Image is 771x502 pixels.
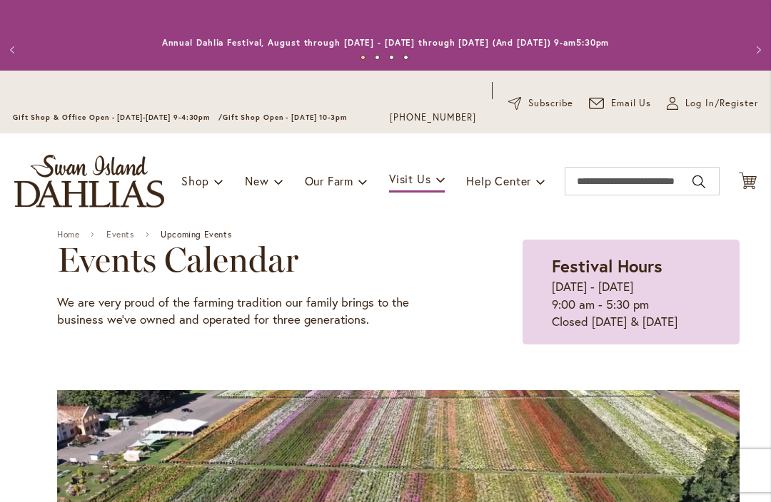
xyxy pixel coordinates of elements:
a: Annual Dahlia Festival, August through [DATE] - [DATE] through [DATE] (And [DATE]) 9-am5:30pm [162,37,610,48]
span: Log In/Register [685,96,758,111]
p: We are very proud of the farming tradition our family brings to the business we've owned and oper... [57,294,451,329]
button: 4 of 4 [403,55,408,60]
p: [DATE] - [DATE] 9:00 am - 5:30 pm Closed [DATE] & [DATE] [552,278,710,330]
iframe: Launch Accessibility Center [11,451,51,491]
span: Gift Shop Open - [DATE] 10-3pm [223,113,347,122]
a: Subscribe [508,96,573,111]
span: Email Us [611,96,652,111]
a: Email Us [589,96,652,111]
button: 3 of 4 [389,55,394,60]
span: Gift Shop & Office Open - [DATE]-[DATE] 9-4:30pm / [13,113,223,122]
a: Home [57,230,79,240]
button: Next [742,36,771,64]
span: New [245,173,268,188]
span: Subscribe [528,96,573,111]
a: store logo [14,155,164,208]
a: Events [106,230,134,240]
span: Shop [181,173,209,188]
a: [PHONE_NUMBER] [390,111,476,125]
span: Visit Us [389,171,430,186]
button: 1 of 4 [361,55,366,60]
button: 2 of 4 [375,55,380,60]
strong: Festival Hours [552,255,662,277]
span: Upcoming Events [161,230,231,240]
h2: Events Calendar [57,240,451,280]
a: Log In/Register [667,96,758,111]
span: Help Center [466,173,531,188]
span: Our Farm [305,173,353,188]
